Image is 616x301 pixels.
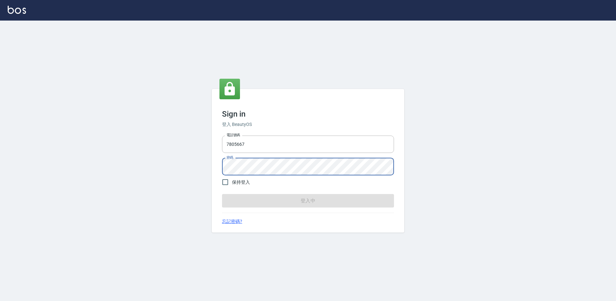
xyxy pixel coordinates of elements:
a: 忘記密碼? [222,218,242,225]
label: 電話號碼 [227,133,240,137]
span: 保持登入 [232,179,250,186]
h3: Sign in [222,110,394,119]
img: Logo [8,6,26,14]
label: 密碼 [227,155,233,160]
h6: 登入 BeautyOS [222,121,394,128]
